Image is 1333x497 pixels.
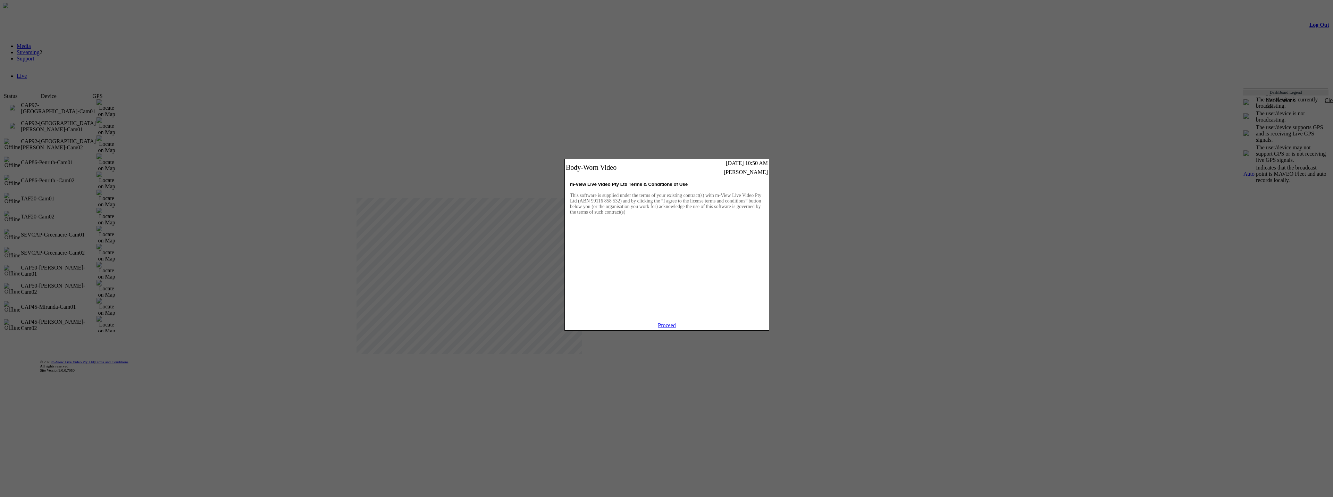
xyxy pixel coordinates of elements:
td: [PERSON_NAME] [674,169,768,176]
span: m-View Live Video Pty Ltd Terms & Conditions of Use [570,182,688,187]
a: Proceed [658,322,676,328]
span: This software is supplied under the terms of your existing contract(s) with m-View Live Video Pty... [570,193,761,215]
td: [DATE] 10:50 AM [674,160,768,167]
div: Body-Worn Video [566,164,673,172]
